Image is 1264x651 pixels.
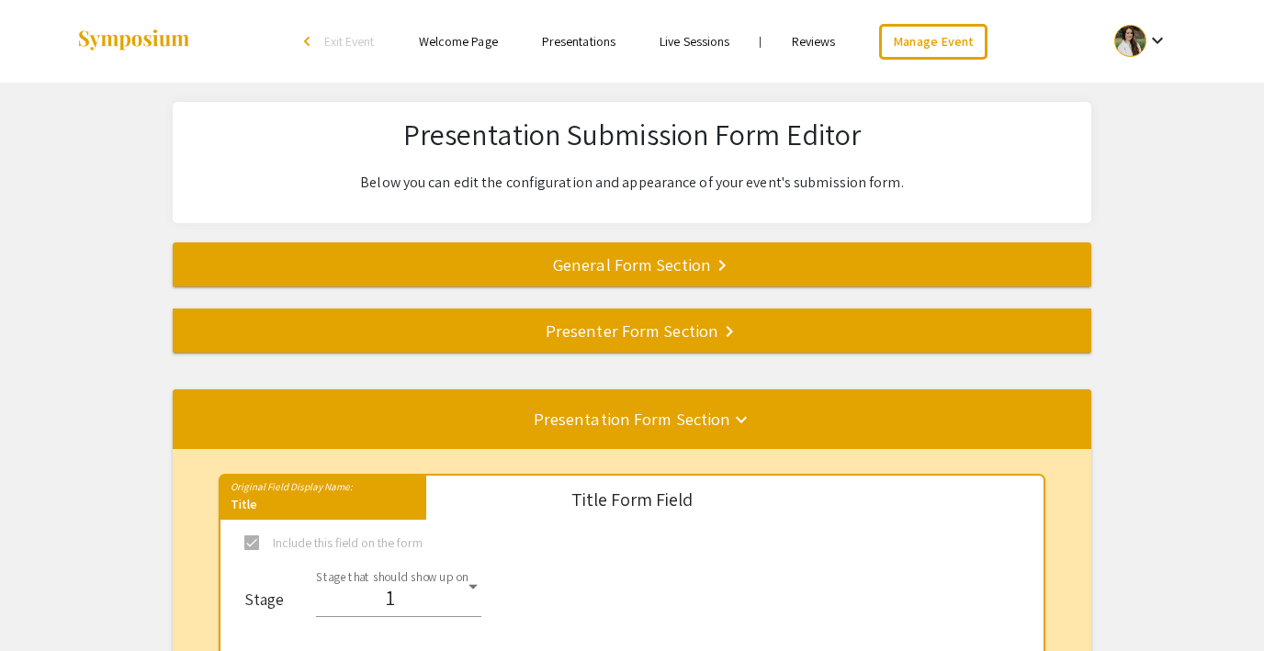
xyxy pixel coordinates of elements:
[173,309,1091,353] mat-expansion-panel-header: Presenter Form Section
[220,495,426,520] div: Title
[660,33,729,50] a: Live Sessions
[187,172,1077,194] p: Below you can edit the configuration and appearance of your event's submission form.
[187,117,1077,152] h2: Presentation Submission Form Editor
[792,33,836,50] a: Reviews
[14,568,78,637] iframe: Chat
[304,36,315,47] div: arrow_back_ios
[386,585,395,611] span: 1
[173,252,1091,277] div: General Form Section
[1146,29,1168,51] mat-icon: Expand account dropdown
[173,389,1091,448] mat-expansion-panel-header: Presentation Form Section
[173,318,1091,343] div: Presenter Form Section
[173,406,1091,432] div: Presentation Form Section
[324,33,375,50] span: Exit Event
[173,242,1091,286] mat-expansion-panel-header: General Form Section
[220,475,353,493] mat-label: Original Field Display Name:
[76,28,191,53] img: Symposium by ForagerOne
[711,254,733,276] mat-icon: keyboard_arrow_right
[751,33,769,50] li: |
[1095,20,1188,62] button: Expand account dropdown
[419,33,498,50] a: Welcome Page
[718,320,740,342] mat-icon: keyboard_arrow_right
[730,409,752,431] mat-icon: keyboard_arrow_down
[542,33,615,50] a: Presentations
[273,532,423,554] span: Include this field on the form
[571,490,693,509] div: Title Form Field
[879,24,987,60] a: Manage Event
